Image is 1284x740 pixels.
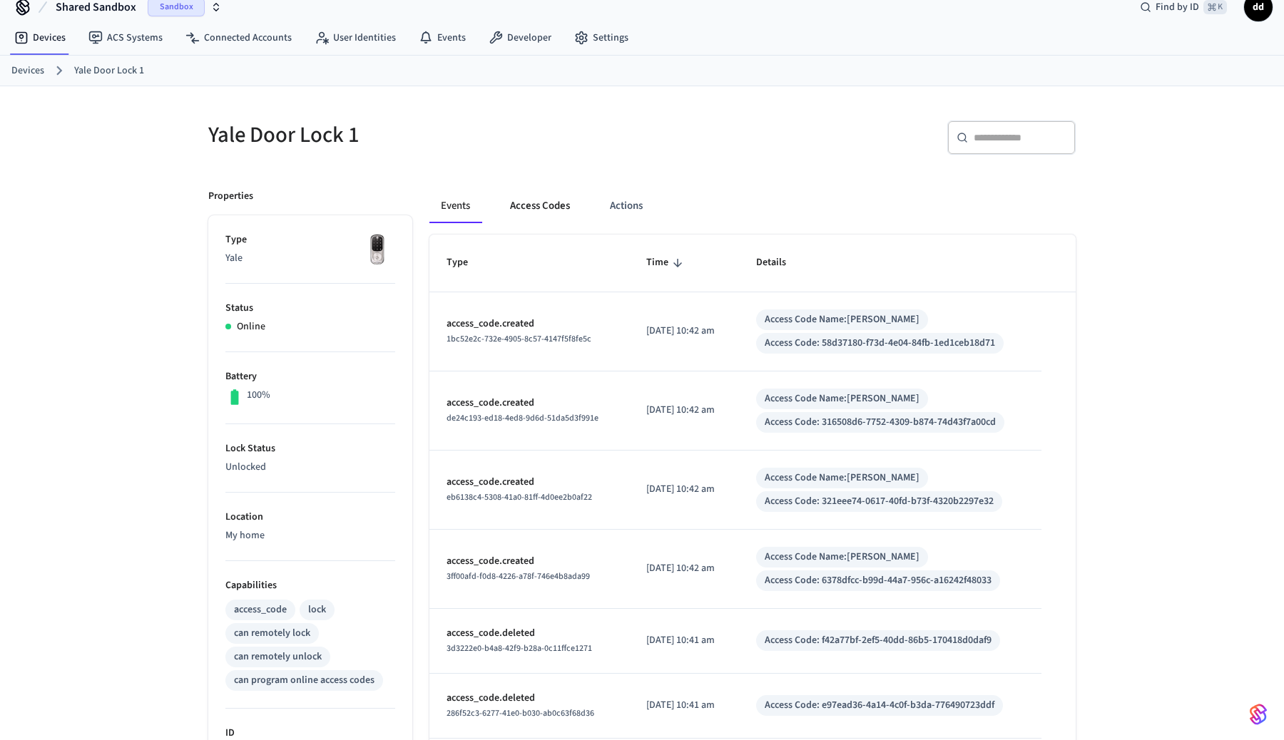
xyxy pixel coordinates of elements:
span: Time [646,252,687,274]
p: Status [225,301,395,316]
a: Connected Accounts [174,25,303,51]
p: access_code.deleted [447,691,612,706]
p: [DATE] 10:41 am [646,633,722,648]
button: Access Codes [499,189,581,223]
div: Access Code: 58d37180-f73d-4e04-84fb-1ed1ceb18d71 [765,336,995,351]
button: Events [429,189,481,223]
span: 3ff00afd-f0d8-4226-a78f-746e4b8ada99 [447,570,590,582]
div: access_code [234,602,287,617]
div: can program online access codes [234,673,374,688]
a: Devices [3,25,77,51]
p: access_code.created [447,554,612,569]
p: access_code.deleted [447,626,612,641]
p: Yale [225,251,395,266]
div: Access Code: 316508d6-7752-4309-b874-74d43f7a00cd [765,415,996,430]
p: Type [225,232,395,247]
div: Access Code: e97ead36-4a14-4c0f-b3da-776490723ddf [765,698,994,713]
span: 3d3222e0-b4a8-42f9-b28a-0c11ffce1271 [447,642,592,654]
div: Access Code: 6378dfcc-b99d-44a7-956c-a16242f48033 [765,573,992,588]
div: Access Code: f42a77bf-2ef5-40dd-86b5-170418d0daf9 [765,633,992,648]
span: Details [756,252,805,274]
img: SeamLogoGradient.69752ec5.svg [1250,703,1267,726]
div: Access Code Name: [PERSON_NAME] [765,391,919,406]
span: 286f52c3-6277-41e0-b030-ab0c63f68d36 [447,707,594,719]
a: Developer [477,25,563,51]
p: Unlocked [225,460,395,475]
div: Access Code: 321eee74-0617-40fd-b73f-4320b2297e32 [765,494,994,509]
p: [DATE] 10:42 am [646,482,722,497]
a: Devices [11,63,44,78]
p: Location [225,510,395,525]
p: Lock Status [225,441,395,456]
p: access_code.created [447,475,612,490]
p: My home [225,528,395,543]
span: Type [447,252,486,274]
a: User Identities [303,25,407,51]
p: [DATE] 10:41 am [646,698,722,713]
p: Properties [208,189,253,204]
a: Settings [563,25,640,51]
div: Access Code Name: [PERSON_NAME] [765,312,919,327]
span: 1bc52e2c-732e-4905-8c57-4147f5f8fe5c [447,333,591,345]
div: lock [308,602,326,617]
div: can remotely unlock [234,649,322,664]
span: eb6138c4-5308-41a0-81ff-4d0ee2b0af22 [447,491,592,503]
div: can remotely lock [234,626,310,641]
span: de24c193-ed18-4ed8-9d6d-51da5d3f991e [447,412,598,424]
p: 100% [247,388,270,403]
img: Yale Assure Touchscreen Wifi Smart Lock, Satin Nickel, Front [360,232,395,268]
p: Capabilities [225,578,395,593]
p: Online [237,319,265,334]
p: Battery [225,369,395,384]
div: Access Code Name: [PERSON_NAME] [765,471,919,485]
button: Actions [598,189,654,223]
h5: Yale Door Lock 1 [208,120,633,150]
p: [DATE] 10:42 am [646,403,722,418]
p: [DATE] 10:42 am [646,561,722,576]
p: access_code.created [447,396,612,411]
div: Access Code Name: [PERSON_NAME] [765,550,919,565]
a: Yale Door Lock 1 [74,63,144,78]
p: access_code.created [447,317,612,332]
a: Events [407,25,477,51]
a: ACS Systems [77,25,174,51]
div: ant example [429,189,1076,223]
p: [DATE] 10:42 am [646,324,722,339]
